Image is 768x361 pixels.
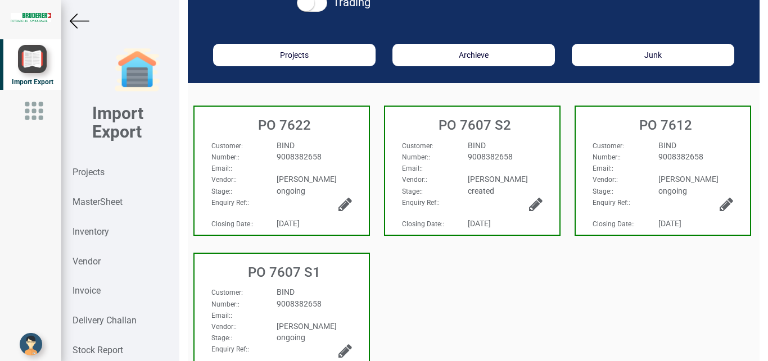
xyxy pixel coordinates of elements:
[658,175,719,184] span: [PERSON_NAME]
[402,164,423,172] span: :
[277,287,295,296] span: BIND
[73,285,101,296] strong: Invoice
[92,103,143,141] b: Import Export
[73,197,123,207] strong: MasterSheet
[402,220,442,228] strong: Closing Date:
[211,334,231,342] strong: Stage:
[581,118,750,132] h3: PO 7612
[593,164,612,172] strong: Email:
[277,322,337,331] span: [PERSON_NAME]
[593,142,624,150] span: :
[402,164,421,172] strong: Email:
[211,153,238,161] strong: Number:
[73,226,109,237] strong: Inventory
[277,141,295,150] span: BIND
[211,176,235,184] strong: Vendor:
[211,345,247,353] strong: Enquiry Ref:
[277,219,300,228] span: [DATE]
[593,176,618,184] span: :
[392,44,555,66] button: Archieve
[658,152,703,161] span: 9008382658
[211,142,243,150] span: :
[593,153,621,161] span: :
[115,48,160,93] img: garage-closed.png
[211,312,232,319] span: :
[402,188,423,195] span: :
[468,152,513,161] span: 9008382658
[593,142,622,150] strong: Customer
[211,323,235,331] strong: Vendor:
[213,44,376,66] button: Projects
[658,186,687,195] span: ongoing
[277,299,322,308] span: 9008382658
[593,153,619,161] strong: Number:
[211,323,237,331] span: :
[211,199,247,207] strong: Enquiry Ref:
[277,333,305,342] span: ongoing
[402,153,430,161] span: :
[211,312,231,319] strong: Email:
[402,199,440,207] span: :
[211,220,254,228] span: :
[402,199,438,207] strong: Enquiry Ref:
[211,345,249,353] span: :
[73,167,105,177] strong: Projects
[593,220,635,228] span: :
[277,152,322,161] span: 9008382658
[468,175,528,184] span: [PERSON_NAME]
[658,219,681,228] span: [DATE]
[593,199,629,207] strong: Enquiry Ref:
[658,141,676,150] span: BIND
[593,188,612,195] strong: Stage:
[211,142,241,150] strong: Customer
[211,164,231,172] strong: Email:
[277,175,337,184] span: [PERSON_NAME]
[402,153,428,161] strong: Number:
[211,199,249,207] span: :
[402,188,421,195] strong: Stage:
[211,289,241,296] strong: Customer
[211,289,243,296] span: :
[211,300,238,308] strong: Number:
[211,220,252,228] strong: Closing Date:
[402,176,427,184] span: :
[200,265,369,280] h3: PO 7607 S1
[211,176,237,184] span: :
[211,334,232,342] span: :
[211,188,232,195] span: :
[402,176,426,184] strong: Vendor:
[73,256,101,267] strong: Vendor
[211,300,240,308] span: :
[73,345,123,355] strong: Stock Report
[277,186,305,195] span: ongoing
[200,118,369,132] h3: PO 7622
[593,188,613,195] span: :
[593,176,616,184] strong: Vendor:
[468,186,494,195] span: created
[211,188,231,195] strong: Stage:
[12,78,53,86] span: Import Export
[73,315,137,326] strong: Delivery Challan
[468,219,491,228] span: [DATE]
[572,44,734,66] button: Junk
[593,220,633,228] strong: Closing Date:
[211,153,240,161] span: :
[593,199,630,207] span: :
[402,142,433,150] span: :
[402,142,432,150] strong: Customer
[391,118,559,132] h3: PO 7607 S2
[402,220,444,228] span: :
[211,164,232,172] span: :
[593,164,613,172] span: :
[468,141,486,150] span: BIND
